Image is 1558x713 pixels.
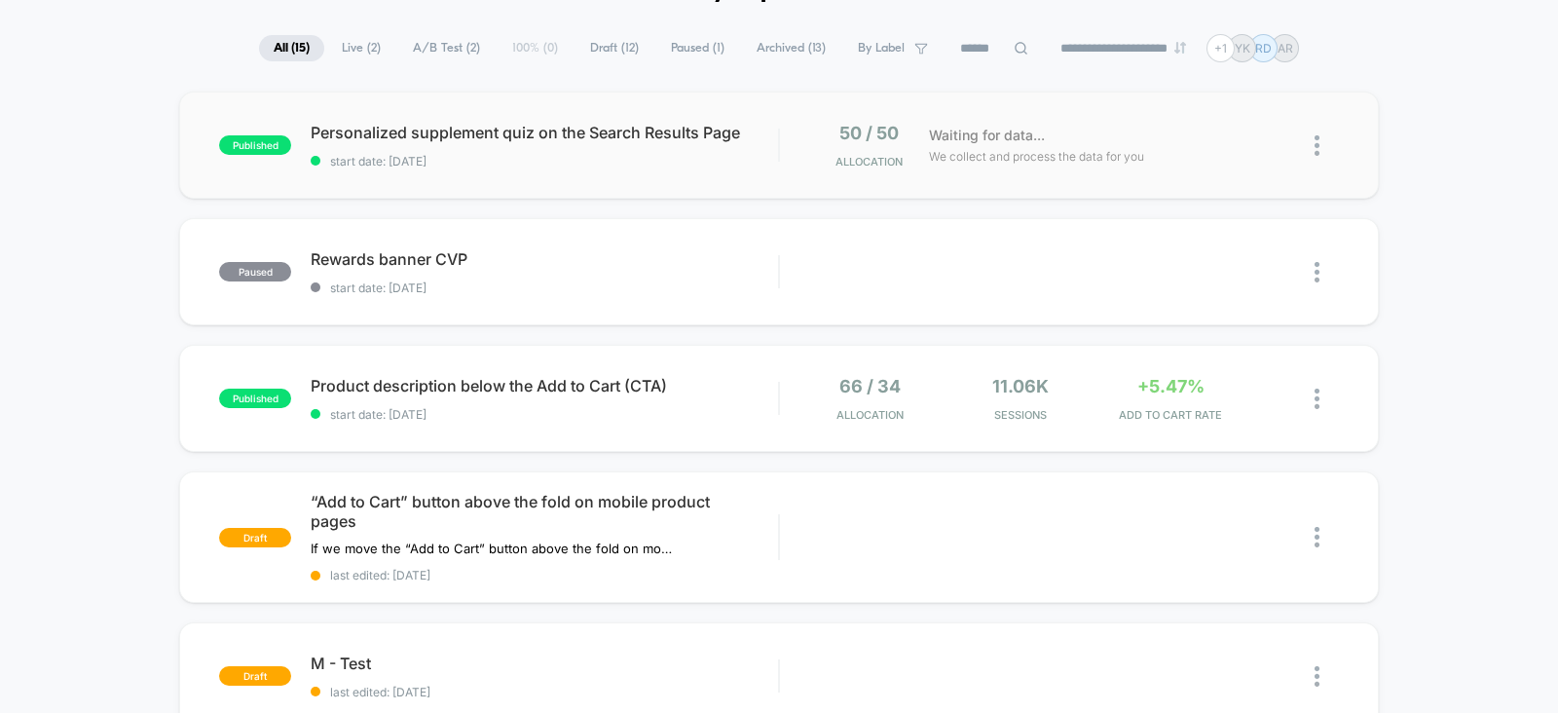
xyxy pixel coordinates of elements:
span: last edited: [DATE] [311,685,778,699]
span: Waiting for data... [929,125,1045,146]
span: We collect and process the data for you [929,147,1144,166]
span: published [219,135,291,155]
span: All ( 15 ) [259,35,324,61]
span: published [219,389,291,408]
span: +5.47% [1137,376,1205,396]
span: Allocation [835,155,903,169]
img: close [1315,389,1319,409]
span: By Label [858,41,905,56]
img: close [1315,262,1319,282]
span: Personalized supplement quiz on the Search Results Page [311,123,778,142]
span: “Add to Cart” button above the fold on mobile product pages [311,492,778,531]
span: draft [219,666,291,686]
img: close [1315,527,1319,547]
p: AR [1278,41,1293,56]
span: Paused ( 1 ) [656,35,739,61]
span: Product description below the Add to Cart (CTA) [311,376,778,395]
span: draft [219,528,291,547]
span: Live ( 2 ) [327,35,395,61]
span: If we move the “Add to Cart” button above the fold on mobile product pages, then users will be mo... [311,541,672,556]
span: paused [219,262,291,281]
span: Archived ( 13 ) [742,35,840,61]
span: Allocation [836,408,904,422]
p: YK [1235,41,1250,56]
span: 50 / 50 [839,123,899,143]
span: A/B Test ( 2 ) [398,35,495,61]
img: end [1174,42,1186,54]
span: Sessions [949,408,1091,422]
span: start date: [DATE] [311,154,778,169]
span: start date: [DATE] [311,407,778,422]
span: 11.06k [992,376,1049,396]
span: 66 / 34 [839,376,901,396]
span: last edited: [DATE] [311,568,778,582]
span: Rewards banner CVP [311,249,778,269]
span: start date: [DATE] [311,281,778,295]
p: RD [1255,41,1272,56]
span: Draft ( 12 ) [575,35,653,61]
img: close [1315,666,1319,687]
div: + 1 [1206,34,1235,62]
span: M - Test [311,654,778,673]
span: ADD TO CART RATE [1100,408,1242,422]
img: close [1315,135,1319,156]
